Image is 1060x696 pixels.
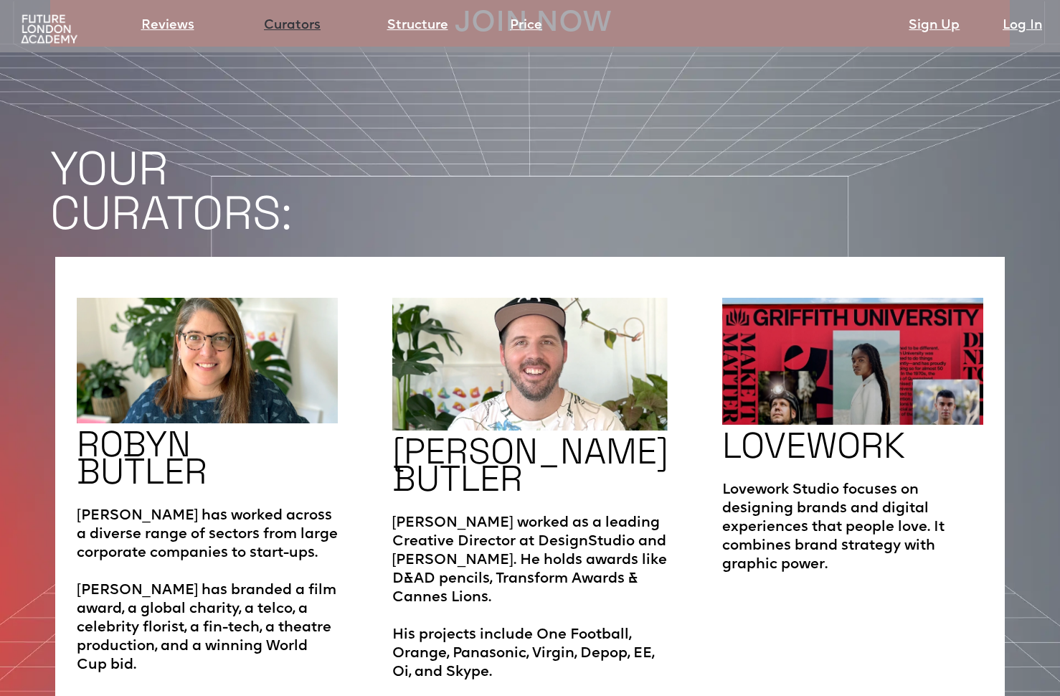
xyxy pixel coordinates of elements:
[909,16,960,36] a: Sign Up
[510,16,542,36] a: Price
[50,146,1060,235] h1: YOUR CURATORS:
[1003,16,1042,36] a: Log In
[387,16,448,36] a: Structure
[722,466,984,574] p: Lovework Studio focuses on designing brands and digital experiences that people love. It combines...
[392,499,668,682] p: [PERSON_NAME] worked as a leading Creative Director at DesignStudio and [PERSON_NAME]. He holds a...
[77,431,207,485] h2: ROBYN BUTLER
[722,432,905,459] h2: LOVEWORK
[77,492,339,674] p: [PERSON_NAME] has worked across a diverse range of sectors from large corporate companies to star...
[141,16,194,36] a: Reviews
[392,438,668,492] h2: [PERSON_NAME] BUTLER
[264,16,321,36] a: Curators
